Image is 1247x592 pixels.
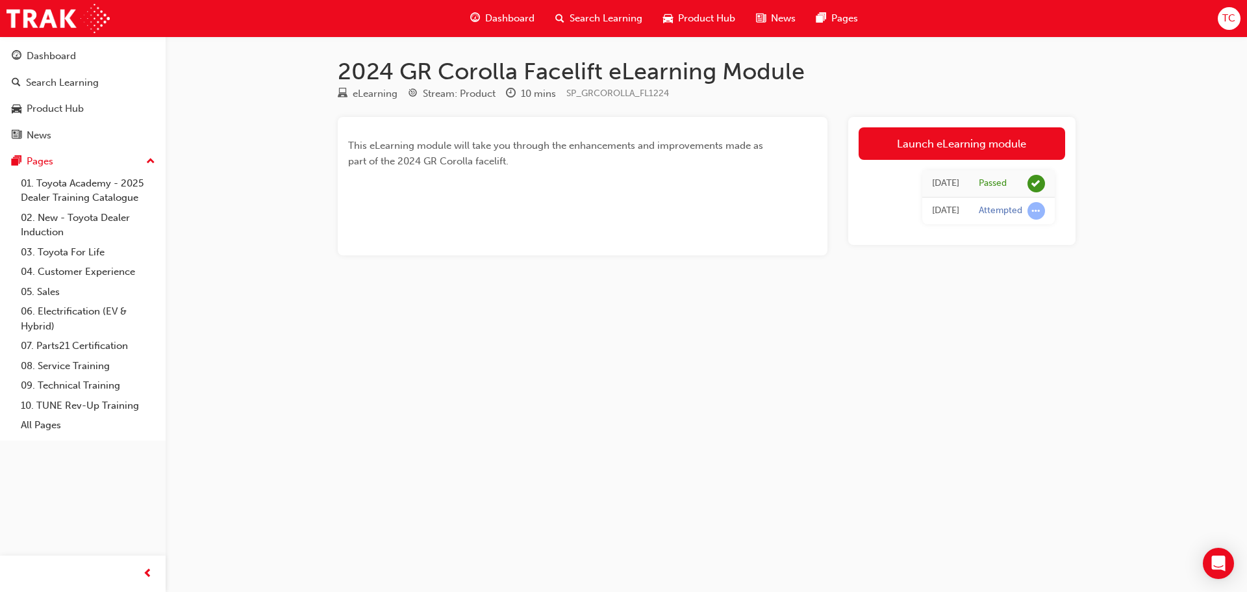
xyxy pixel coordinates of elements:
span: up-icon [146,153,155,170]
a: 10. TUNE Rev-Up Training [16,396,160,416]
span: prev-icon [143,566,153,582]
span: guage-icon [470,10,480,27]
span: This eLearning module will take you through the enhancements and improvements made as part of the... [348,140,766,167]
div: eLearning [353,86,397,101]
div: Dashboard [27,49,76,64]
a: 04. Customer Experience [16,262,160,282]
span: Learning resource code [566,88,669,99]
a: 07. Parts21 Certification [16,336,160,356]
a: Product Hub [5,97,160,121]
span: car-icon [12,103,21,115]
a: News [5,123,160,148]
a: pages-iconPages [806,5,868,32]
a: news-iconNews [746,5,806,32]
button: TC [1218,7,1241,30]
span: News [771,11,796,26]
span: search-icon [12,77,21,89]
a: 05. Sales [16,282,160,302]
span: learningResourceType_ELEARNING-icon [338,88,347,100]
button: Pages [5,149,160,174]
div: Mon Mar 10 2025 14:26:41 GMT+1000 (Australian Eastern Standard Time) [932,203,959,218]
a: guage-iconDashboard [460,5,545,32]
div: News [27,128,51,143]
span: learningRecordVerb_ATTEMPT-icon [1027,202,1045,220]
a: All Pages [16,415,160,435]
div: Duration [506,86,556,102]
h1: 2024 GR Corolla Facelift eLearning Module [338,57,1076,86]
a: 03. Toyota For Life [16,242,160,263]
div: Attempted [979,205,1022,217]
a: 01. Toyota Academy - 2025 Dealer Training Catalogue [16,174,160,208]
div: Passed [979,177,1007,190]
div: 10 mins [521,86,556,101]
div: Stream: Product [423,86,496,101]
a: Dashboard [5,44,160,68]
div: Pages [27,154,53,169]
span: clock-icon [506,88,516,100]
span: Product Hub [678,11,735,26]
span: Search Learning [570,11,642,26]
div: Open Intercom Messenger [1203,548,1234,579]
a: 06. Electrification (EV & Hybrid) [16,302,160,336]
button: DashboardSearch LearningProduct HubNews [5,42,160,149]
span: car-icon [663,10,673,27]
span: target-icon [408,88,418,100]
span: pages-icon [12,156,21,168]
a: 02. New - Toyota Dealer Induction [16,208,160,242]
span: pages-icon [816,10,826,27]
div: Mon Mar 10 2025 14:37:06 GMT+1000 (Australian Eastern Standard Time) [932,176,959,191]
span: guage-icon [12,51,21,62]
span: learningRecordVerb_PASS-icon [1027,175,1045,192]
span: TC [1222,11,1235,26]
a: 08. Service Training [16,356,160,376]
span: news-icon [12,130,21,142]
div: Search Learning [26,75,99,90]
span: Dashboard [485,11,535,26]
a: car-iconProduct Hub [653,5,746,32]
a: 09. Technical Training [16,376,160,396]
div: Stream [408,86,496,102]
span: Pages [831,11,858,26]
span: search-icon [555,10,564,27]
div: Type [338,86,397,102]
span: news-icon [756,10,766,27]
a: search-iconSearch Learning [545,5,653,32]
img: Trak [6,4,110,33]
a: Search Learning [5,71,160,95]
a: Launch eLearning module [859,127,1065,160]
div: Product Hub [27,101,84,116]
